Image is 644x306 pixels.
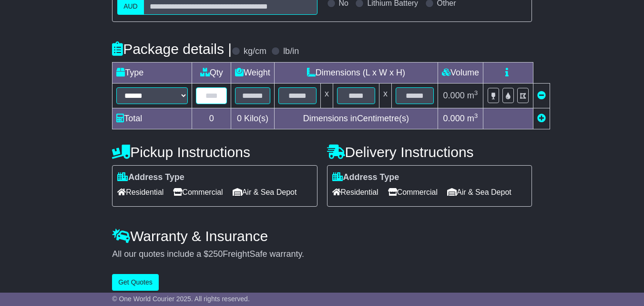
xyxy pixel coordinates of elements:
[231,108,275,129] td: Kilo(s)
[438,62,483,83] td: Volume
[112,295,250,303] span: © One World Courier 2025. All rights reserved.
[443,91,465,100] span: 0.000
[112,62,192,83] td: Type
[173,185,223,200] span: Commercial
[332,172,399,183] label: Address Type
[274,108,438,129] td: Dimensions in Centimetre(s)
[467,91,478,100] span: m
[112,108,192,129] td: Total
[274,62,438,83] td: Dimensions (L x W x H)
[327,144,532,160] h4: Delivery Instructions
[379,83,391,108] td: x
[233,185,297,200] span: Air & Sea Depot
[237,114,242,123] span: 0
[467,114,478,123] span: m
[537,114,546,123] a: Add new item
[474,89,478,96] sup: 3
[112,249,532,260] div: All our quotes include a $ FreightSafe warranty.
[283,46,299,57] label: lb/in
[474,112,478,119] sup: 3
[117,185,164,200] span: Residential
[117,172,184,183] label: Address Type
[112,41,232,57] h4: Package details |
[231,62,275,83] td: Weight
[192,108,231,129] td: 0
[112,144,317,160] h4: Pickup Instructions
[208,249,223,259] span: 250
[332,185,378,200] span: Residential
[443,114,465,123] span: 0.000
[320,83,333,108] td: x
[388,185,438,200] span: Commercial
[447,185,511,200] span: Air & Sea Depot
[537,91,546,100] a: Remove this item
[244,46,266,57] label: kg/cm
[112,228,532,244] h4: Warranty & Insurance
[192,62,231,83] td: Qty
[112,274,159,291] button: Get Quotes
